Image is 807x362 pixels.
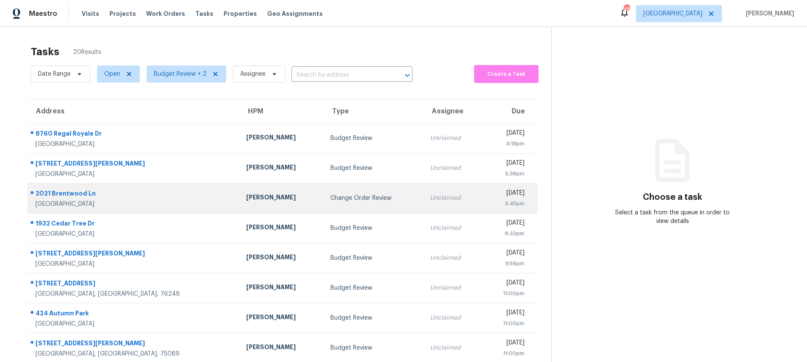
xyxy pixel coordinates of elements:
div: [DATE] [489,159,524,169]
div: [PERSON_NAME] [246,253,317,264]
div: Budget Review [330,344,416,352]
span: Geo Assignments [267,9,323,18]
div: Unclaimed [430,134,475,142]
div: [PERSON_NAME] [246,133,317,144]
div: Budget Review [330,134,416,142]
span: Date Range [38,70,71,78]
h3: Choose a task [643,193,702,202]
div: [STREET_ADDRESS][PERSON_NAME] [35,249,233,260]
div: [GEOGRAPHIC_DATA] [35,140,233,148]
span: Assignee [240,70,265,78]
div: [STREET_ADDRESS] [35,279,233,290]
div: [DATE] [489,309,524,319]
div: [DATE] [489,338,524,349]
div: Budget Review [330,224,416,232]
th: Due [483,99,538,123]
div: [STREET_ADDRESS][PERSON_NAME] [35,339,233,350]
div: Unclaimed [430,284,475,292]
div: Unclaimed [430,194,475,202]
span: Tasks [195,11,213,17]
div: [DATE] [489,219,524,229]
div: [GEOGRAPHIC_DATA] [35,200,233,208]
span: Projects [109,9,136,18]
div: [DATE] [489,279,524,289]
div: 11:00pm [489,319,524,328]
div: 5:36pm [489,169,524,178]
div: [GEOGRAPHIC_DATA], [GEOGRAPHIC_DATA], 75089 [35,350,233,358]
div: Unclaimed [430,254,475,262]
div: Unclaimed [430,224,475,232]
span: [GEOGRAPHIC_DATA] [643,9,702,18]
div: [GEOGRAPHIC_DATA] [35,170,233,178]
div: Unclaimed [430,314,475,322]
div: [PERSON_NAME] [246,283,317,294]
span: [PERSON_NAME] [742,9,794,18]
div: 48 [624,5,630,14]
div: Unclaimed [430,344,475,352]
th: Type [324,99,423,123]
span: Budget Review + 2 [154,70,206,78]
div: Budget Review [330,314,416,322]
th: Address [27,99,239,123]
div: 9:56pm [489,259,524,268]
div: [GEOGRAPHIC_DATA] [35,230,233,238]
div: [DATE] [489,129,524,139]
div: [PERSON_NAME] [246,313,317,323]
div: [GEOGRAPHIC_DATA] [35,320,233,328]
div: 8760 Regal Royale Dr [35,129,233,140]
div: [GEOGRAPHIC_DATA], [GEOGRAPHIC_DATA], 76248 [35,290,233,298]
span: Open [104,70,120,78]
div: 11:00pm [489,289,524,298]
div: [DATE] [489,249,524,259]
div: [GEOGRAPHIC_DATA] [35,260,233,268]
span: Work Orders [146,9,185,18]
div: 2021 Brentwood Ln [35,189,233,200]
button: Open [401,69,413,81]
div: Select a task from the queue in order to view details [612,208,733,226]
div: 5:45pm [489,199,524,208]
div: 4:18pm [489,139,524,148]
div: 8:33pm [489,229,524,238]
div: [PERSON_NAME] [246,343,317,353]
span: Maestro [29,9,57,18]
div: 424 Autumn Park [35,309,233,320]
span: 20 Results [73,48,101,56]
div: Budget Review [330,254,416,262]
h2: Tasks [31,47,59,56]
div: Budget Review [330,284,416,292]
div: 11:00pm [489,349,524,358]
div: 1932 Cedar Tree Dr [35,219,233,230]
div: Budget Review [330,164,416,172]
th: Assignee [423,99,482,123]
span: Properties [224,9,257,18]
div: Change Order Review [330,194,416,202]
div: [PERSON_NAME] [246,223,317,234]
div: Unclaimed [430,164,475,172]
span: Visits [82,9,99,18]
div: [PERSON_NAME] [246,163,317,174]
th: HPM [239,99,324,123]
input: Search by address [292,68,389,82]
div: [PERSON_NAME] [246,193,317,204]
button: Create a Task [474,65,539,83]
div: [STREET_ADDRESS][PERSON_NAME] [35,159,233,170]
div: [DATE] [489,189,524,199]
span: Create a Task [478,69,534,79]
